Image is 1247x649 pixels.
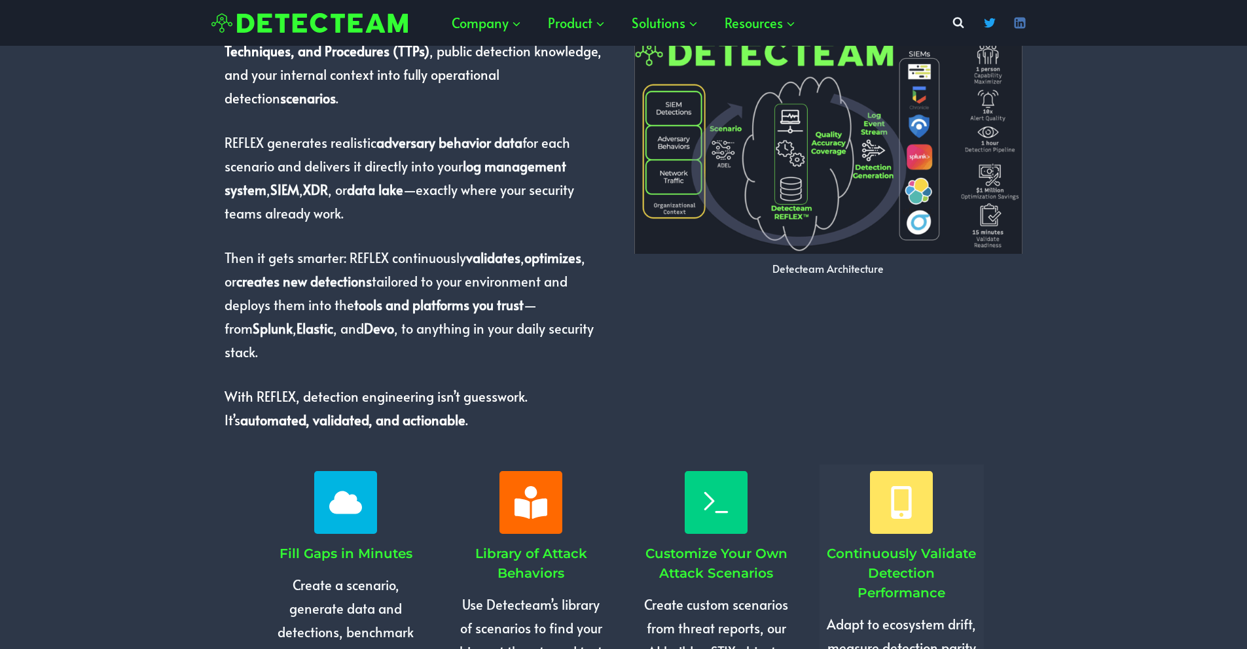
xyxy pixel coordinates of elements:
a: Linkedin [1007,10,1033,36]
button: View Search Form [947,11,970,35]
p: Detecteam’s transforms adversary , public detection knowledge, and your internal context into ful... [225,16,613,110]
button: Child menu of Product [535,3,619,43]
strong: Devo [364,319,394,338]
button: Child menu of Company [439,3,535,43]
strong: tools and platforms you trust [354,296,524,314]
strong: creates new detections [236,272,372,290]
strong: XDR [303,181,328,199]
button: Child menu of Resources [712,3,809,43]
strong: SIEM [270,181,299,199]
p: REFLEX generates realistic for each scenario and delivers it directly into your , , , or —exactly... [225,131,613,225]
h3: Continuously Validate Detection Performance [826,544,977,603]
img: Detecteam Data Flow [634,35,1023,253]
strong: log management system [225,157,566,199]
p: Then it gets smarter: REFLEX continuously , , or tailored to your environment and deploys them in... [225,246,613,364]
p: With REFLEX, detection engineering isn’t guesswork. It’s . [225,385,613,432]
strong: Splunk [253,319,293,338]
strong: data lake [347,181,403,199]
strong: automated, validated, and actionable [240,411,465,429]
strong: scenarios [280,89,336,107]
button: Child menu of Solutions [619,3,712,43]
strong: optimizes [524,249,581,267]
strong: Tactics, Techniques, and Procedures (TTPs) [225,18,572,60]
strong: Elastic [297,319,333,338]
img: Detecteam [211,13,408,33]
strong: validates [466,249,520,267]
nav: Primary Navigation [439,3,809,43]
h3: Customize Your Own Attack Scenarios [641,544,792,583]
h3: Fill Gaps in Minutes [270,544,422,563]
h3: Library of Attack Behaviors [456,544,607,583]
strong: adversary behavior data [376,133,522,152]
figcaption: Detecteam Architecture [634,259,1023,278]
a: Twitter [977,10,1003,36]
